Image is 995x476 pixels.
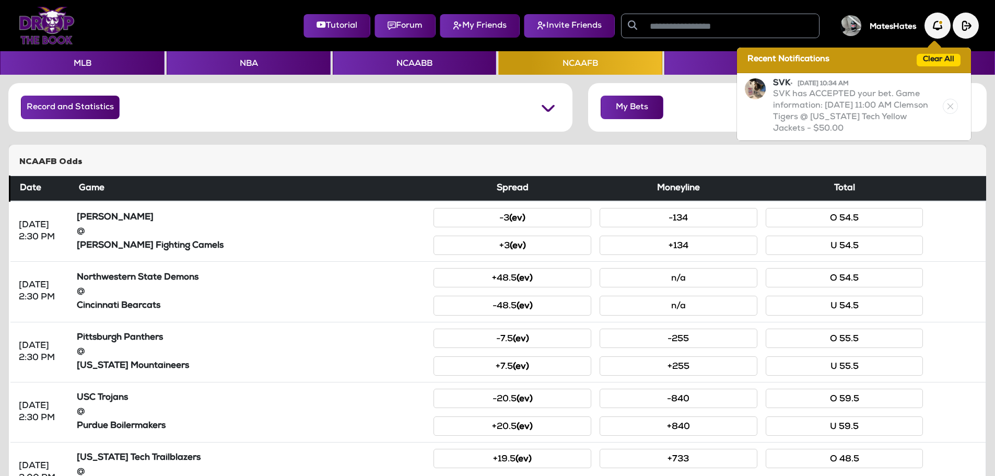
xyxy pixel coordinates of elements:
button: -48.5(ev) [434,296,591,315]
button: +3(ev) [434,236,591,255]
strong: Pittsburgh Panthers [77,333,163,342]
button: My Bets [601,96,663,119]
button: NCAAFB [498,51,662,75]
img: Logo [19,7,75,44]
small: (ev) [517,423,533,432]
button: NFL [664,51,828,75]
span: Recent Notifications [747,54,829,66]
button: n/a [600,268,757,287]
button: Tutorial [303,14,370,38]
th: Moneyline [595,176,762,202]
small: (ev) [513,335,529,344]
div: @ [77,346,426,358]
div: @ [77,286,426,298]
img: Notification [924,13,951,39]
small: (ev) [517,302,533,311]
button: +20.5(ev) [434,416,591,436]
strong: Northwestern State Demons [77,273,198,282]
button: +134 [600,236,757,255]
strong: [US_STATE] Tech Trailblazers [77,454,201,462]
button: Forum [374,14,436,38]
h5: NCAAFB Odds [19,157,976,167]
button: NBA [167,51,330,75]
strong: Purdue Boilermakers [77,422,166,431]
div: [DATE] 2:30 PM [19,400,64,424]
small: (ev) [516,455,532,464]
th: Spread [429,176,595,202]
div: [DATE] 2:30 PM [19,219,64,243]
button: O 55.5 [766,329,923,348]
div: @ [77,406,426,418]
button: U 55.5 [766,356,923,376]
button: O 54.5 [766,208,923,227]
button: n/a [600,296,757,315]
small: (ev) [517,274,533,283]
button: Clear All [917,54,961,66]
strong: [US_STATE] Mountaineers [77,362,189,370]
button: O 54.5 [766,268,923,287]
span: • [DATE] 10:34 AM [790,81,849,87]
img: User [840,15,861,36]
th: Date [10,176,73,202]
p: SVK has ACCEPTED your bet. Game information: [DATE] 11:00 AM Clemson Tigers @ [US_STATE] Tech Yel... [773,89,941,135]
button: -7.5(ev) [434,329,591,348]
button: -3(ev) [434,208,591,227]
button: O 48.5 [766,449,923,468]
h5: MatesHates [870,22,916,32]
button: +7.5(ev) [434,356,591,376]
button: Invite Friends [524,14,615,38]
button: +48.5(ev) [434,268,591,287]
button: O 59.5 [766,389,923,408]
button: U 59.5 [766,416,923,436]
strong: [PERSON_NAME] Fighting Camels [77,241,224,250]
strong: USC Trojans [77,393,128,402]
small: (ev) [509,214,525,223]
button: +255 [600,356,757,376]
strong: Cincinnati Bearcats [77,301,160,310]
button: U 54.5 [766,236,923,255]
button: U 54.5 [766,296,923,315]
div: [DATE] 2:30 PM [19,280,64,304]
button: Record and Statistics [21,96,120,119]
th: Total [762,176,928,202]
small: (ev) [510,242,526,251]
button: My Friends [440,14,520,38]
button: +19.5(ev) [434,449,591,468]
div: [DATE] 2:30 PM [19,340,64,364]
img: Notification [745,78,766,99]
button: +733 [600,449,757,468]
button: NCAABB [333,51,496,75]
button: -134 [600,208,757,227]
button: -20.5(ev) [434,389,591,408]
th: Game [73,176,430,202]
button: -255 [600,329,757,348]
button: -840 [600,389,757,408]
strong: [PERSON_NAME] [77,213,154,222]
strong: SVK [773,79,849,88]
small: (ev) [517,395,533,404]
div: @ [77,226,426,238]
small: (ev) [513,363,529,371]
button: +840 [600,416,757,436]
